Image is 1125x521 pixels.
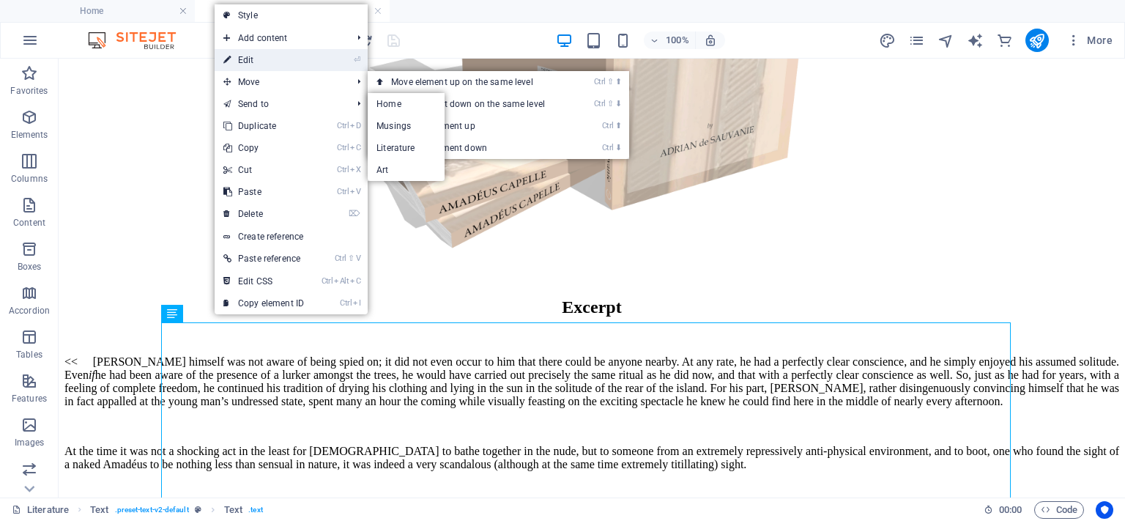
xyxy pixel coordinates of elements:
[368,115,444,137] a: Musings
[215,270,313,292] a: CtrlAltCEdit CSS
[10,85,48,97] p: Favorites
[368,159,444,181] a: Art
[984,501,1022,519] h6: Session time
[335,254,346,263] i: Ctrl
[349,209,360,218] i: ⌦
[340,298,352,308] i: Ctrl
[368,137,574,159] a: Ctrl⬇Move the element down
[84,32,194,49] img: Editor Logo
[215,115,313,137] a: CtrlDDuplicate
[607,77,614,86] i: ⇧
[350,187,360,196] i: V
[215,181,313,203] a: CtrlVPaste
[967,32,984,49] i: AI Writer
[1066,33,1113,48] span: More
[12,393,47,404] p: Features
[215,4,368,26] a: Style
[996,32,1013,49] i: Commerce
[615,77,622,86] i: ⬆
[615,121,622,130] i: ⬆
[594,77,606,86] i: Ctrl
[322,276,333,286] i: Ctrl
[215,71,346,93] span: Move
[368,71,574,93] a: Ctrl⇧⬆Move element up on the same level
[368,137,444,159] a: Literature
[602,121,614,130] i: Ctrl
[13,217,45,229] p: Content
[999,501,1022,519] span: 00 00
[908,32,925,49] i: Pages (Ctrl+Alt+S)
[666,32,689,49] h6: 100%
[215,226,368,248] a: Create reference
[879,32,896,49] i: Design (Ctrl+Alt+Y)
[215,248,313,270] a: Ctrl⇧VPaste reference
[368,93,574,115] a: Ctrl⇧⬇Move element down on the same level
[215,203,313,225] a: ⌦Delete
[337,187,349,196] i: Ctrl
[215,159,313,181] a: CtrlXCut
[337,121,349,130] i: Ctrl
[615,99,622,108] i: ⬇
[215,49,313,71] a: ⏎Edit
[11,129,48,141] p: Elements
[704,34,717,47] i: On resize automatically adjust zoom level to fit chosen device.
[350,143,360,152] i: C
[224,501,242,519] span: Click to select. Double-click to edit
[602,143,614,152] i: Ctrl
[215,27,346,49] span: Add content
[337,165,349,174] i: Ctrl
[353,298,360,308] i: I
[879,32,896,49] button: design
[15,437,45,448] p: Images
[9,305,50,317] p: Accordion
[1028,32,1045,49] i: Publish
[350,276,360,286] i: C
[1009,504,1011,515] span: :
[348,254,354,263] i: ⇧
[16,349,42,361] p: Tables
[594,99,606,108] i: Ctrl
[368,115,574,137] a: Ctrl⬆Move the element up
[354,55,360,64] i: ⏎
[248,501,262,519] span: . text
[644,32,696,49] button: 100%
[607,99,614,108] i: ⇧
[1034,501,1084,519] button: Code
[1096,501,1113,519] button: Usercentrics
[90,501,108,519] span: Click to select. Double-click to edit
[195,3,390,19] h4: Literature
[1041,501,1077,519] span: Code
[937,32,955,49] button: navigator
[215,292,313,314] a: CtrlICopy element ID
[937,32,954,49] i: Navigator
[215,137,313,159] a: CtrlCCopy
[350,165,360,174] i: X
[334,276,349,286] i: Alt
[996,32,1014,49] button: commerce
[967,32,984,49] button: text_generator
[350,121,360,130] i: D
[368,93,444,115] a: Home
[908,32,926,49] button: pages
[18,261,42,273] p: Boxes
[115,501,189,519] span: . preset-text-v2-default
[1025,29,1049,52] button: publish
[337,143,349,152] i: Ctrl
[11,173,48,185] p: Columns
[12,501,69,519] a: Click to cancel selection. Double-click to open Pages
[195,506,201,514] i: This element is a customizable preset
[356,254,360,263] i: V
[215,93,346,115] a: Send to
[615,143,622,152] i: ⬇
[1061,29,1118,52] button: More
[90,501,263,519] nav: breadcrumb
